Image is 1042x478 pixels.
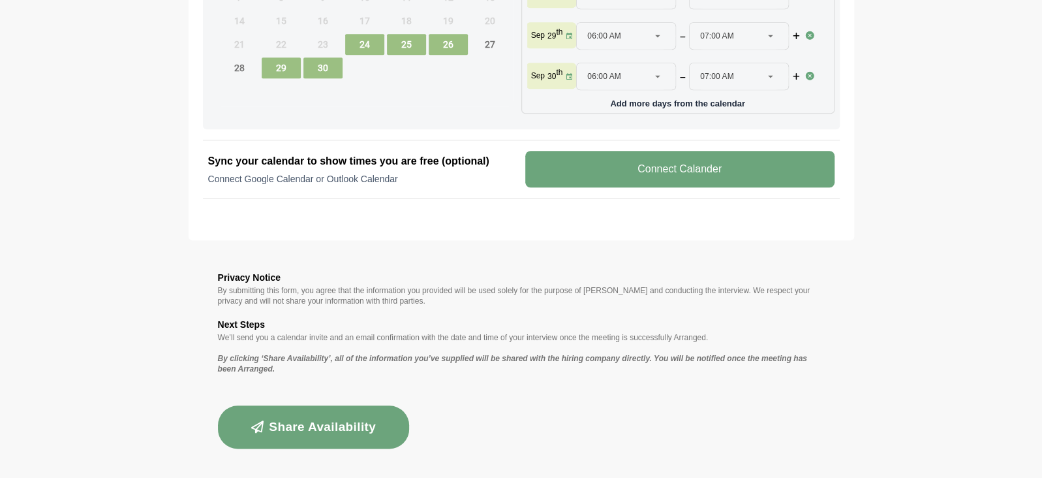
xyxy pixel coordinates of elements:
span: 07:00 AM [700,63,734,89]
p: We’ll send you a calendar invite and an email confirmation with the date and time of your intervi... [218,332,825,343]
p: Sep [531,71,545,81]
h3: Next Steps [218,317,825,332]
span: Friday, September 26, 2025 [429,34,468,55]
span: Monday, September 22, 2025 [262,34,301,55]
span: Saturday, September 20, 2025 [470,10,510,31]
p: By submitting this form, you agree that the information you provided will be used solely for the ... [218,285,825,306]
span: Tuesday, September 16, 2025 [303,10,343,31]
sup: th [556,68,562,77]
h2: Sync your calendar to show times you are free (optional) [208,153,517,169]
span: 07:00 AM [700,23,734,49]
span: 06:00 AM [587,63,621,89]
span: Wednesday, September 24, 2025 [345,34,384,55]
span: Wednesday, September 17, 2025 [345,10,384,31]
strong: 30 [547,72,556,81]
span: Sunday, September 21, 2025 [220,34,259,55]
span: Thursday, September 18, 2025 [387,10,426,31]
span: Sunday, September 14, 2025 [220,10,259,31]
button: Share Availability [218,406,410,449]
span: Thursday, September 25, 2025 [387,34,426,55]
p: Connect Google Calendar or Outlook Calendar [208,172,517,185]
sup: th [556,27,562,37]
p: By clicking ‘Share Availability’, all of the information you’ve supplied will be shared with the ... [218,353,825,374]
h3: Privacy Notice [218,270,825,285]
span: 06:00 AM [587,23,621,49]
span: Monday, September 29, 2025 [262,57,301,78]
span: Tuesday, September 23, 2025 [303,34,343,55]
span: Saturday, September 27, 2025 [470,34,510,55]
span: Monday, September 15, 2025 [262,10,301,31]
v-button: Connect Calander [525,151,835,187]
p: Sep [531,30,545,40]
span: Tuesday, September 30, 2025 [303,57,343,78]
strong: 29 [547,31,556,40]
p: Add more days from the calendar [527,94,829,108]
span: Sunday, September 28, 2025 [220,57,259,78]
span: Friday, September 19, 2025 [429,10,468,31]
